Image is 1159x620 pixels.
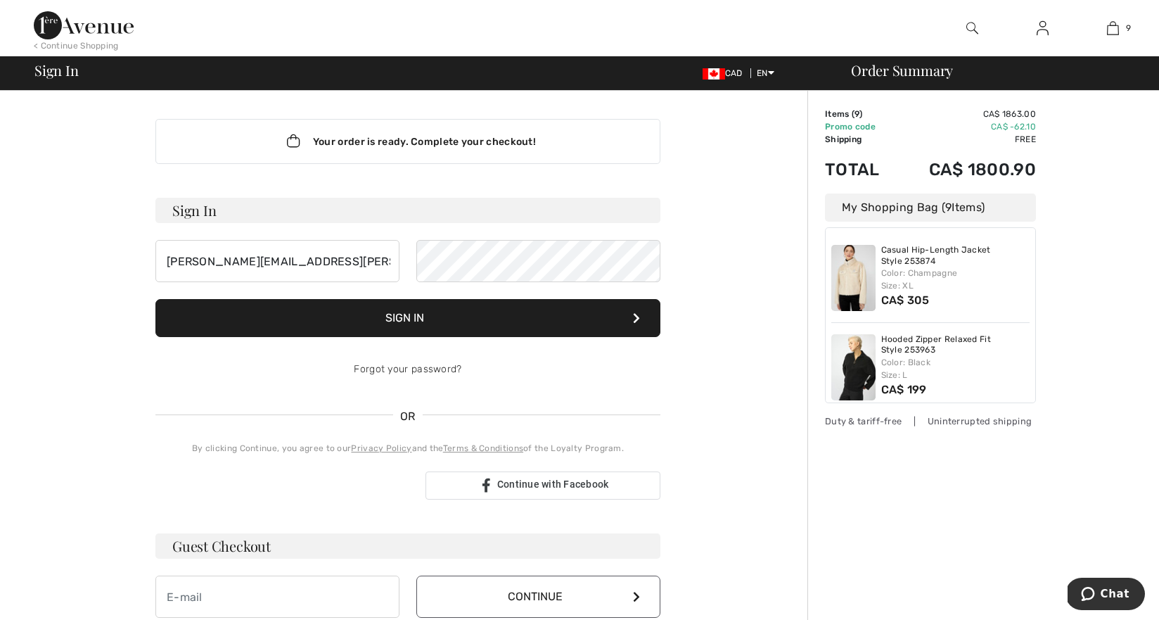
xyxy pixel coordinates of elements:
[834,63,1151,77] div: Order Summary
[443,443,523,453] a: Terms & Conditions
[34,11,134,39] img: 1ère Avenue
[881,267,1030,292] div: Color: Champagne Size: XL
[148,470,421,501] iframe: Sign in with Google Button
[351,443,411,453] a: Privacy Policy
[1126,22,1131,34] span: 9
[825,146,896,194] td: Total
[896,146,1036,194] td: CA$ 1800.90
[881,334,1030,356] a: Hooded Zipper Relaxed Fit Style 253963
[703,68,748,78] span: CAD
[155,576,399,618] input: E-mail
[966,20,978,37] img: search the website
[34,39,119,52] div: < Continue Shopping
[854,109,859,119] span: 9
[155,240,399,282] input: E-mail
[1078,20,1147,37] a: 9
[825,194,1036,222] div: My Shopping Bag ( Items)
[425,472,660,500] a: Continue with Facebook
[881,293,930,307] span: CA$ 305
[757,68,774,78] span: EN
[155,119,660,164] div: Your order is ready. Complete your checkout!
[1068,578,1145,613] iframe: Opens a widget where you can chat to one of our agents
[497,479,609,490] span: Continue with Facebook
[1107,20,1119,37] img: My Bag
[945,201,952,214] span: 9
[393,408,423,425] span: OR
[34,63,78,77] span: Sign In
[881,383,927,396] span: CA$ 199
[825,415,1036,428] div: Duty & tariff-free | Uninterrupted shipping
[703,68,725,80] img: Canadian Dollar
[1025,20,1060,37] a: Sign In
[155,442,660,455] div: By clicking Continue, you agree to our and the of the Loyalty Program.
[825,120,896,133] td: Promo code
[416,576,660,618] button: Continue
[354,363,461,375] a: Forgot your password?
[896,120,1036,133] td: CA$ -62.10
[155,198,660,223] h3: Sign In
[155,299,660,337] button: Sign In
[896,133,1036,146] td: Free
[881,245,1030,267] a: Casual Hip-Length Jacket Style 253874
[831,245,876,311] img: Casual Hip-Length Jacket Style 253874
[825,108,896,120] td: Items ( )
[896,108,1036,120] td: CA$ 1863.00
[831,334,876,400] img: Hooded Zipper Relaxed Fit Style 253963
[825,133,896,146] td: Shipping
[155,533,660,559] h3: Guest Checkout
[881,356,1030,381] div: Color: Black Size: L
[1037,20,1049,37] img: My Info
